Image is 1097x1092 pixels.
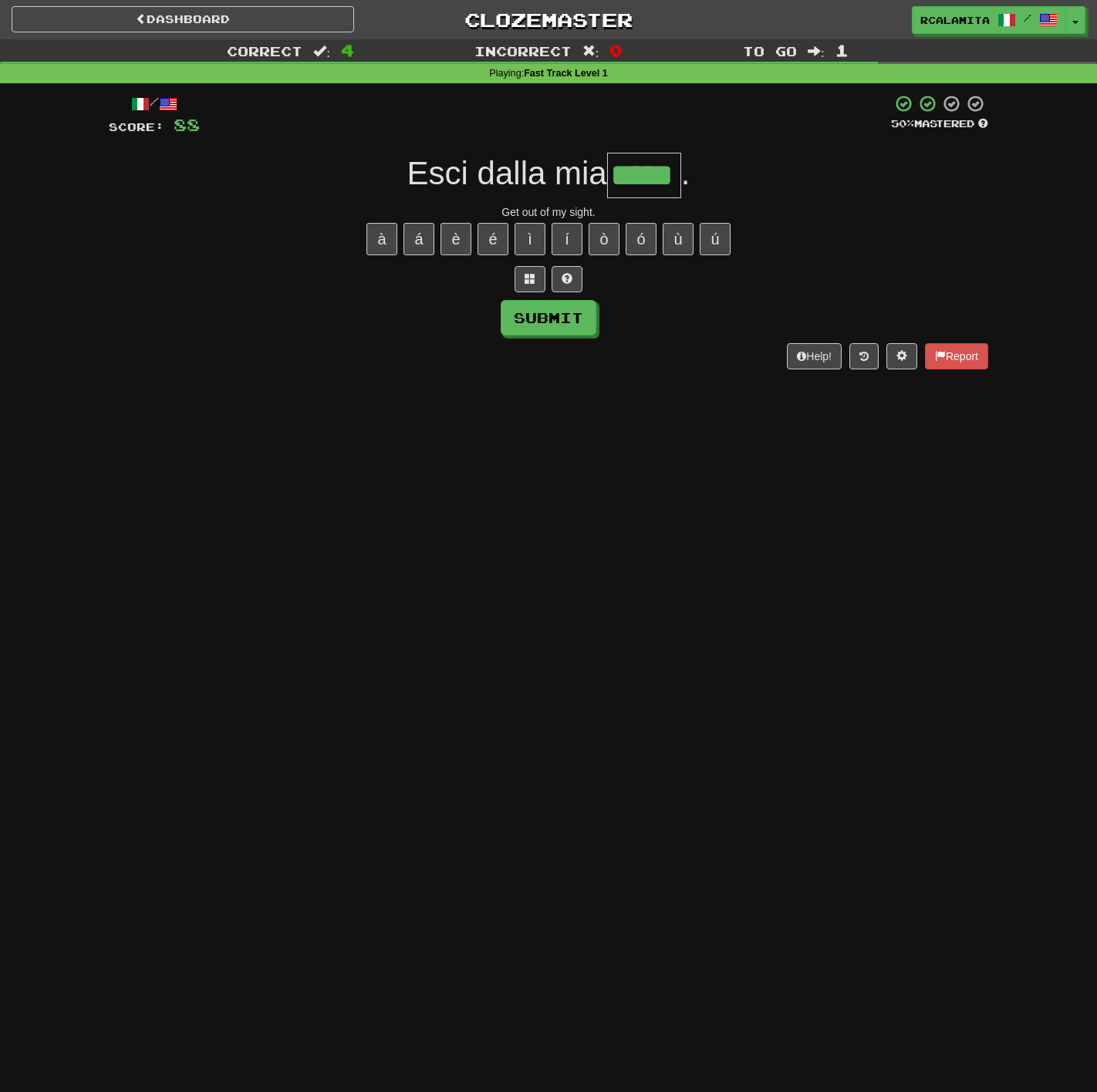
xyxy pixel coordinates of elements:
button: Submit [501,300,596,335]
span: 50 % [891,117,914,130]
span: To go [743,43,797,59]
button: ò [589,223,619,255]
button: ì [515,223,545,255]
span: . [681,155,690,191]
span: 1 [835,41,849,59]
a: rcalamita / [912,6,1066,34]
span: 88 [174,115,200,134]
span: 4 [341,41,354,59]
span: Esci dalla mia [407,155,607,191]
span: Incorrect [474,43,572,59]
div: Get out of my sight. [109,204,988,220]
a: Dashboard [12,6,354,32]
span: / [1024,12,1031,23]
strong: Fast Track Level 1 [524,68,608,79]
button: á [403,223,434,255]
span: Score: [109,120,164,133]
span: Correct [227,43,302,59]
button: í [552,223,582,255]
button: é [478,223,508,255]
span: rcalamita [920,13,990,27]
span: : [808,45,825,58]
div: Mastered [891,117,988,131]
button: ó [626,223,657,255]
button: Report [925,343,988,369]
button: Single letter hint - you only get 1 per sentence and score half the points! alt+h [552,266,582,292]
button: è [440,223,471,255]
button: ú [700,223,731,255]
button: ù [663,223,694,255]
div: / [109,94,200,113]
button: Switch sentence to multiple choice alt+p [515,266,545,292]
a: Clozemaster [377,6,720,33]
span: 0 [609,41,623,59]
span: : [313,45,330,58]
button: Help! [787,343,842,369]
button: à [366,223,397,255]
button: Round history (alt+y) [849,343,879,369]
span: : [582,45,599,58]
